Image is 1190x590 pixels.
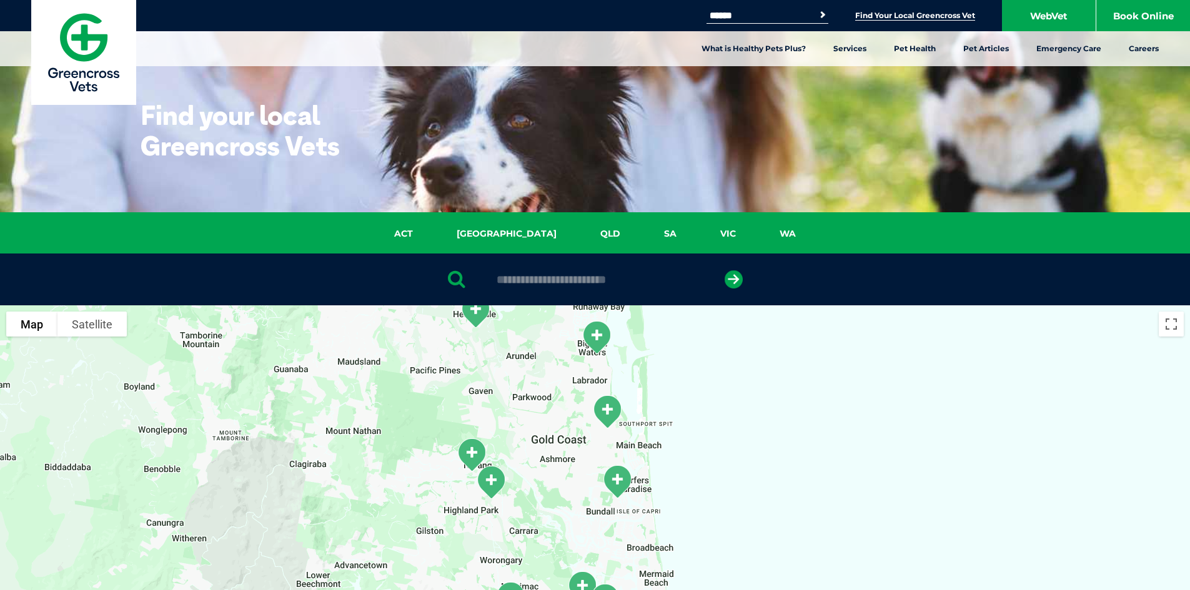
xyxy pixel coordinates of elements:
[688,31,820,66] a: What is Healthy Pets Plus?
[855,11,975,21] a: Find Your Local Greencross Vet
[1023,31,1115,66] a: Emergency Care
[758,227,818,241] a: WA
[57,312,127,337] button: Show satellite imagery
[880,31,950,66] a: Pet Health
[6,312,57,337] button: Show street map
[597,460,638,504] div: Surfers Paradise/Bundall
[698,227,758,241] a: VIC
[1115,31,1173,66] a: Careers
[576,315,617,360] div: Biggera Waters
[451,433,492,477] div: Nerang
[470,460,512,504] div: Carrara
[435,227,578,241] a: [GEOGRAPHIC_DATA]
[820,31,880,66] a: Services
[587,390,628,434] div: Southport
[372,227,435,241] a: ACT
[578,227,642,241] a: QLD
[816,9,829,21] button: Search
[141,100,387,161] h1: Find your local Greencross Vets
[1159,312,1184,337] button: Toggle fullscreen view
[950,31,1023,66] a: Pet Articles
[455,289,496,333] div: Helensvale Square
[642,227,698,241] a: SA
